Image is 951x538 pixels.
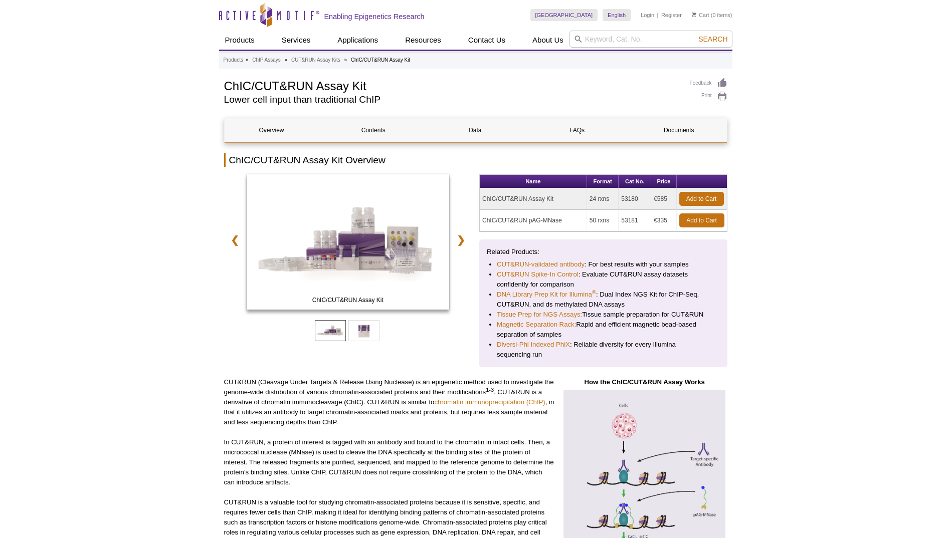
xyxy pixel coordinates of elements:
[480,175,587,188] th: Name
[252,56,281,65] a: ChIP Assays
[651,210,676,231] td: €335
[249,295,447,305] span: ChIC/CUT&RUN Assay Kit
[276,31,317,50] a: Services
[603,9,631,21] a: English
[219,31,261,50] a: Products
[225,118,319,142] a: Overview
[497,340,570,350] a: Diversi-Phi Indexed PhiX
[480,188,587,210] td: ChIC/CUT&RUN Assay Kit
[497,310,582,320] a: Tissue Prep for NGS Assays:
[291,56,340,65] a: CUT&RUN Assay Kits
[651,188,676,210] td: €585
[326,118,421,142] a: Contents
[497,340,710,360] li: : Reliable diversity for every Illumina sequencing run
[530,118,624,142] a: FAQs
[224,377,554,427] p: CUT&RUN (Cleavage Under Targets & Release Using Nuclease) is an epigenetic method used to investi...
[632,118,726,142] a: Documents
[679,213,724,227] a: Add to Cart
[651,175,676,188] th: Price
[428,118,522,142] a: Data
[587,188,619,210] td: 24 rxns
[224,95,680,104] h2: Lower cell input than traditional ChIP
[497,259,710,270] li: : For best results with your samples
[497,320,710,340] li: Rapid and efficient magnetic bead-based separation of samples
[247,174,450,310] img: ChIC/CUT&RUN Assay Kit
[497,270,579,280] a: CUT&RUN Spike-In Control
[224,437,554,487] p: In CUT&RUN, a protein of interest is tagged with an antibody and bound to the chromatin in intact...
[497,320,576,330] a: Magnetic Separation Rack:
[587,210,619,231] td: 50 rxns
[619,210,651,231] td: 53181
[497,310,710,320] li: Tissue sample preparation for CUT&RUN
[569,31,732,48] input: Keyword, Cat. No.
[351,57,410,63] li: ChIC/CUT&RUN Assay Kit
[486,387,494,393] sup: 1-3
[344,57,347,63] li: »
[695,35,730,44] button: Search
[497,259,585,270] a: CUT&RUN-validated antibody
[661,12,682,19] a: Register
[285,57,288,63] li: »
[619,175,651,188] th: Cat No.
[480,210,587,231] td: ChIC/CUT&RUN pAG-MNase
[692,12,696,17] img: Your Cart
[224,228,246,251] a: ❮
[331,31,384,50] a: Applications
[224,153,727,167] h2: ChIC/CUT&RUN Assay Kit Overview
[592,289,596,295] sup: ®
[690,91,727,102] a: Print
[497,290,710,310] li: : Dual Index NGS Kit for ChIP-Seq, CUT&RUN, and ds methylated DNA assays
[587,175,619,188] th: Format
[526,31,569,50] a: About Us
[690,78,727,89] a: Feedback
[698,35,727,43] span: Search
[224,56,243,65] a: Products
[434,398,545,406] a: chromatin immunoprecipitation (ChIP)
[619,188,651,210] td: 53180
[692,12,709,19] a: Cart
[247,174,450,313] a: ChIC/CUT&RUN Assay Kit
[657,9,659,21] li: |
[641,12,654,19] a: Login
[530,9,598,21] a: [GEOGRAPHIC_DATA]
[692,9,732,21] li: (0 items)
[497,270,710,290] li: : Evaluate CUT&RUN assay datasets confidently for comparison
[679,192,724,206] a: Add to Cart
[224,78,680,93] h1: ChIC/CUT&RUN Assay Kit
[246,57,249,63] li: »
[584,378,704,386] strong: How the ChIC/CUT&RUN Assay Works
[324,12,425,21] h2: Enabling Epigenetics Research
[399,31,447,50] a: Resources
[450,228,472,251] a: ❯
[487,247,720,257] p: Related Products:
[462,31,511,50] a: Contact Us
[497,290,596,300] a: DNA Library Prep Kit for Illumina®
